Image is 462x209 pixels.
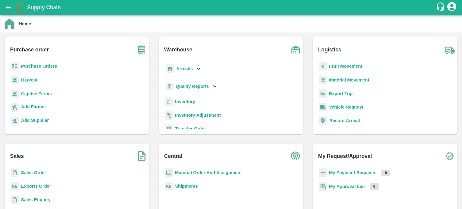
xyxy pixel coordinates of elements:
[319,89,327,98] img: delivery
[381,170,391,176] p: 0
[319,182,327,191] img: approval
[166,83,173,90] img: qualityReport
[370,183,379,190] p: 0
[11,168,19,177] img: sales
[134,149,149,164] img: soSales
[175,170,242,175] a: Material Order And Assignment
[436,2,446,13] div: customer-support
[165,62,202,75] div: Arrivals
[1,1,15,14] button: open drawer
[11,75,19,85] img: harvest
[329,184,365,189] a: My Approval List
[318,152,372,160] b: My Request/Approval
[21,117,49,125] a: Add Supplier
[165,97,173,106] img: whInventory
[175,113,221,118] a: Inventory Adjustment
[319,116,327,125] img: recordArrival
[319,75,327,85] img: material
[329,170,377,175] a: My Payment Requests
[165,168,173,177] img: centralMaterial
[319,168,327,177] img: payment
[21,118,49,123] b: Add Supplier
[329,64,362,69] a: Fruit Movement
[165,124,173,133] img: whTransfer
[175,184,198,189] a: Shipments
[21,197,51,202] a: Sales Enquiry
[166,64,174,73] img: whArrival
[175,99,195,104] a: Inventory
[27,3,436,12] a: Supply Chain
[165,80,218,93] div: Quality Reports
[11,117,19,125] img: supplier
[288,149,303,164] img: central
[5,19,14,29] img: home
[442,149,457,164] img: check
[176,66,193,71] b: Arrivals
[21,104,46,109] b: Add Farmer
[329,105,363,109] a: Vehicle Request
[165,111,173,120] img: inventory
[10,152,24,160] b: Sales
[318,45,341,54] b: Logistics
[11,62,19,71] img: reciept
[11,103,19,112] img: farmer
[319,103,327,112] img: vehicle
[15,2,27,14] img: logo
[446,1,457,14] div: account of current user
[288,42,303,57] img: warehouse
[176,84,209,89] b: Quality Reports
[442,42,457,57] img: truck
[165,182,173,191] img: shipments
[319,62,327,71] img: fruit
[21,184,51,189] a: Exports Order
[329,91,353,96] a: Export Trip
[21,170,46,175] a: Sales Order
[19,21,31,26] b: Home
[11,195,19,204] img: sales
[27,5,61,11] b: Supply Chain
[21,103,46,112] a: Add Farmer
[11,182,19,191] img: shipments
[21,64,57,69] a: Purchase Orders
[21,91,52,96] a: Captive Farms
[164,152,182,160] b: Central
[10,45,49,54] b: Purchase order
[329,78,369,82] a: Material Movement
[11,89,19,98] img: harvest
[21,78,37,82] a: Harvest
[175,126,206,131] a: Transfer Order
[134,42,149,57] img: purchase
[164,45,192,54] b: Warehouse
[329,118,360,123] a: Record Arrival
